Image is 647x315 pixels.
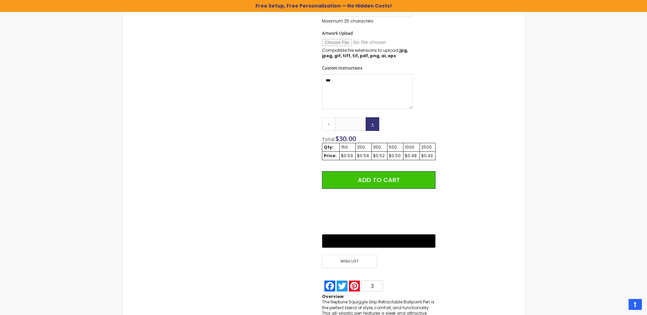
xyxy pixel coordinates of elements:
[348,281,384,291] a: Pinterest3
[421,153,434,159] div: $0.43
[322,136,335,143] span: Total:
[322,234,435,248] button: Buy with GPay
[324,144,334,150] strong: Qty:
[373,153,386,159] div: $0.52
[405,153,418,159] div: $0.48
[357,145,370,150] div: 250
[322,171,435,189] button: Add to Cart
[322,47,408,59] strong: jpg, jpeg, gif, tiff, tif, pdf, png, ai, eps
[322,48,413,59] p: Compatible file extensions to upload:
[341,153,354,159] div: $0.59
[358,176,400,184] span: Add to Cart
[322,255,379,268] a: Wish List
[366,117,379,131] a: +
[421,145,434,150] div: 2500
[357,153,370,159] div: $0.54
[324,153,337,159] strong: Price:
[324,281,336,291] a: Facebook
[371,283,374,289] span: 3
[336,281,348,291] a: Twitter
[591,297,647,315] iframe: Google Customer Reviews
[322,194,435,229] iframe: PayPal
[389,153,402,159] div: $0.50
[373,145,386,150] div: 350
[322,30,353,36] span: Artwork Upload
[322,255,377,268] span: Wish List
[339,134,356,143] span: 30.00
[322,65,363,71] span: Custom Instructions
[341,145,354,150] div: 150
[322,294,343,299] strong: Overview
[335,134,356,143] span: $
[322,117,336,131] a: -
[322,18,413,24] p: Maximum 25 characters
[389,145,402,150] div: 500
[405,145,418,150] div: 1000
